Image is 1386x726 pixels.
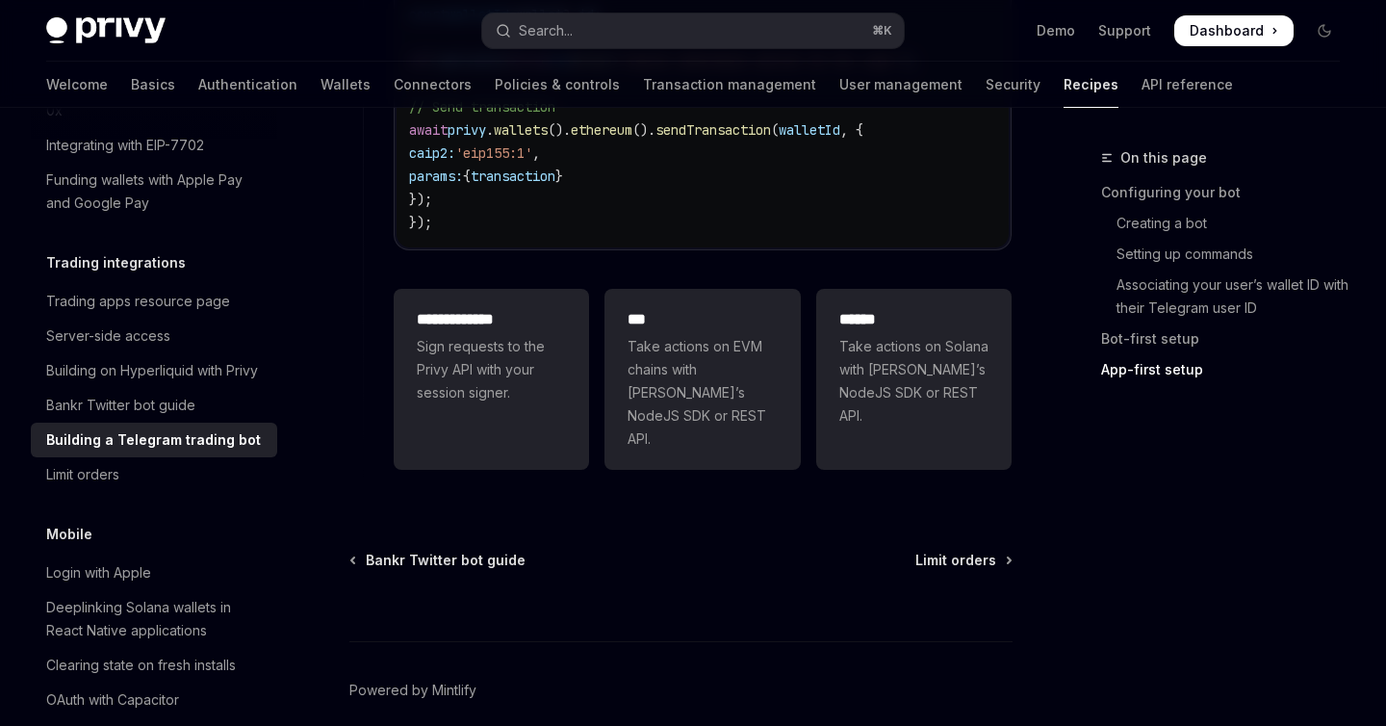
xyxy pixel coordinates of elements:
a: Server-side access [31,319,277,353]
h5: Mobile [46,523,92,546]
a: Setting up commands [1101,239,1355,270]
div: Deeplinking Solana wallets in React Native applications [46,596,266,642]
span: Dashboard [1190,21,1264,40]
span: ⌘ K [872,23,892,39]
span: privy [448,121,486,139]
span: transaction [471,168,555,185]
a: Funding wallets with Apple Pay and Google Pay [31,163,277,220]
div: Integrating with EIP-7702 [46,134,204,157]
a: Wallets [321,62,371,108]
span: 'eip155:1' [455,144,532,162]
a: User management [839,62,962,108]
span: walletId [779,121,840,139]
a: Support [1098,21,1151,40]
div: Login with Apple [46,561,151,584]
a: API reference [1142,62,1233,108]
span: , { [840,121,863,139]
span: On this page [1120,146,1207,169]
span: } [555,168,563,185]
span: Take actions on EVM chains with [PERSON_NAME]’s NodeJS SDK or REST API. [628,335,777,451]
button: Open search [482,13,903,48]
a: Dashboard [1174,15,1294,46]
span: Limit orders [915,551,996,570]
span: }); [409,214,432,231]
a: Clearing state on fresh installs [31,648,277,683]
div: Bankr Twitter bot guide [46,394,195,417]
span: caip2: [409,144,455,162]
span: { [463,168,471,185]
a: Powered by Mintlify [349,681,476,700]
div: Limit orders [46,463,119,486]
a: Basics [131,62,175,108]
a: Building a Telegram trading bot [31,423,277,457]
span: // Send transaction [409,98,555,116]
a: **** **** ***Sign requests to the Privy API with your session signer. [394,289,589,470]
a: Welcome [46,62,108,108]
a: Associating your user’s wallet ID with their Telegram user ID [1101,270,1355,324]
a: Connectors [394,62,472,108]
a: Integrating with EIP-7702 [31,128,277,163]
span: , [532,144,540,162]
span: wallets [494,121,548,139]
div: Clearing state on fresh installs [46,654,236,677]
img: dark logo [46,17,166,44]
a: OAuth with Capacitor [31,683,277,717]
a: Recipes [1064,62,1118,108]
span: await [409,121,448,139]
a: Login with Apple [31,556,277,590]
span: sendTransaction [655,121,771,139]
span: ( [771,121,779,139]
a: **** *Take actions on Solana with [PERSON_NAME]’s NodeJS SDK or REST API. [816,289,1012,470]
div: Search... [519,19,573,42]
a: Transaction management [643,62,816,108]
span: Sign requests to the Privy API with your session signer. [417,335,566,404]
a: Building on Hyperliquid with Privy [31,353,277,388]
a: Trading apps resource page [31,284,277,319]
span: . [486,121,494,139]
span: (). [548,121,571,139]
a: Bankr Twitter bot guide [31,388,277,423]
a: Configuring your bot [1101,177,1355,208]
a: Bankr Twitter bot guide [351,551,526,570]
div: Funding wallets with Apple Pay and Google Pay [46,169,266,215]
span: params: [409,168,463,185]
div: Server-side access [46,324,170,348]
span: (). [632,121,655,139]
h5: Trading integrations [46,251,186,274]
a: Limit orders [31,457,277,492]
span: }); [409,191,432,208]
span: ethereum [571,121,632,139]
a: App-first setup [1101,354,1355,385]
span: Take actions on Solana with [PERSON_NAME]’s NodeJS SDK or REST API. [839,335,988,428]
div: Building on Hyperliquid with Privy [46,359,258,382]
a: Creating a bot [1101,208,1355,239]
div: OAuth with Capacitor [46,688,179,712]
a: Limit orders [915,551,1011,570]
a: Security [986,62,1040,108]
a: Authentication [198,62,297,108]
a: Policies & controls [495,62,620,108]
div: Trading apps resource page [46,290,230,313]
button: Toggle dark mode [1309,15,1340,46]
div: Building a Telegram trading bot [46,428,261,452]
span: Bankr Twitter bot guide [366,551,526,570]
a: Bot-first setup [1101,324,1355,354]
a: Demo [1037,21,1075,40]
a: ***Take actions on EVM chains with [PERSON_NAME]’s NodeJS SDK or REST API. [604,289,800,470]
a: Deeplinking Solana wallets in React Native applications [31,590,277,648]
